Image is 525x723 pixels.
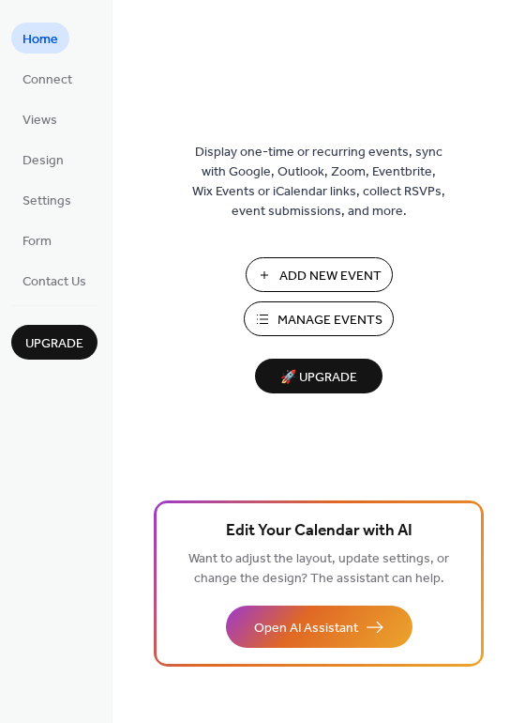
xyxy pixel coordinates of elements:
[277,311,382,331] span: Manage Events
[255,359,382,393] button: 🚀 Upgrade
[22,151,64,171] span: Design
[22,30,58,50] span: Home
[226,518,412,545] span: Edit Your Calendar with AI
[246,257,393,292] button: Add New Event
[11,184,82,215] a: Settings
[11,63,83,94] a: Connect
[266,365,371,391] span: 🚀 Upgrade
[11,144,75,175] a: Design
[11,103,68,134] a: Views
[11,23,69,54] a: Home
[188,546,449,592] span: Want to adjust the layout, update settings, or change the design? The assistant can help.
[226,606,412,648] button: Open AI Assistant
[11,224,63,255] a: Form
[25,334,83,354] span: Upgrade
[279,267,382,286] span: Add New Event
[22,111,57,131] span: Views
[254,619,358,638] span: Open AI Assistant
[11,325,97,360] button: Upgrade
[22,272,86,292] span: Contact Us
[22,70,72,90] span: Connect
[192,143,445,222] span: Display one-time or recurring events, sync with Google, Outlook, Zoom, Eventbrite, Wix Events or ...
[244,301,394,336] button: Manage Events
[11,265,97,296] a: Contact Us
[22,232,52,252] span: Form
[22,192,71,211] span: Settings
